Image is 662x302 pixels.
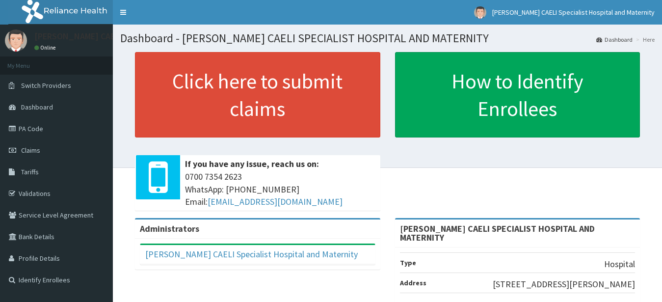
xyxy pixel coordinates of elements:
[5,29,27,52] img: User Image
[474,6,486,19] img: User Image
[21,81,71,90] span: Switch Providers
[400,278,426,287] b: Address
[120,32,655,45] h1: Dashboard - [PERSON_NAME] CAELI SPECIALIST HOSPITAL AND MATERNITY
[21,167,39,176] span: Tariffs
[21,146,40,155] span: Claims
[208,196,343,207] a: [EMAIL_ADDRESS][DOMAIN_NAME]
[21,103,53,111] span: Dashboard
[135,52,380,137] a: Click here to submit claims
[596,35,633,44] a: Dashboard
[34,44,58,51] a: Online
[400,223,595,243] strong: [PERSON_NAME] CAELI SPECIALIST HOSPITAL AND MATERNITY
[400,258,416,267] b: Type
[634,35,655,44] li: Here
[492,8,655,17] span: [PERSON_NAME] CAELI Specialist Hospital and Maternity
[395,52,640,137] a: How to Identify Enrollees
[145,248,358,260] a: [PERSON_NAME] CAELI Specialist Hospital and Maternity
[34,32,251,41] p: [PERSON_NAME] CAELI Specialist Hospital and Maternity
[604,258,635,271] p: Hospital
[140,223,199,234] b: Administrators
[185,158,319,169] b: If you have any issue, reach us on:
[493,278,635,291] p: [STREET_ADDRESS][PERSON_NAME]
[185,170,375,208] span: 0700 7354 2623 WhatsApp: [PHONE_NUMBER] Email:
